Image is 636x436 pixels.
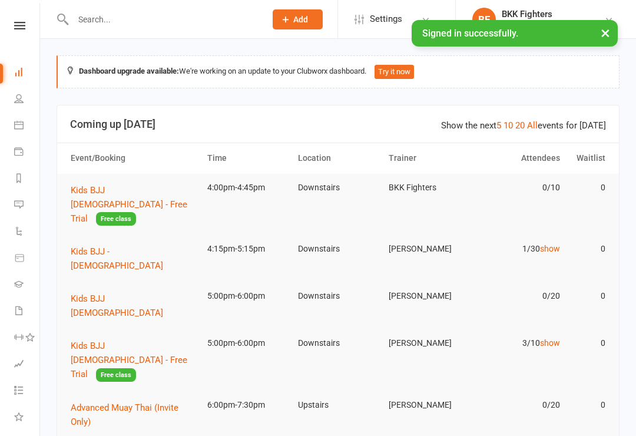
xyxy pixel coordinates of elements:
[14,60,41,87] a: Dashboard
[96,212,136,226] span: Free class
[71,292,197,320] button: Kids BJJ [DEMOGRAPHIC_DATA]
[293,174,383,202] td: Downstairs
[14,113,41,140] a: Calendar
[71,246,163,271] span: Kids BJJ - [DEMOGRAPHIC_DATA]
[474,174,565,202] td: 0/10
[293,235,383,263] td: Downstairs
[565,282,611,310] td: 0
[383,235,474,263] td: [PERSON_NAME]
[96,368,136,382] span: Free class
[565,329,611,357] td: 0
[14,87,41,113] a: People
[474,235,565,263] td: 1/30
[69,11,257,28] input: Search...
[375,65,414,79] button: Try it now
[565,143,611,173] th: Waitlist
[540,244,560,253] a: show
[474,391,565,419] td: 0/20
[565,174,611,202] td: 0
[14,140,41,166] a: Payments
[202,143,293,173] th: Time
[474,143,565,173] th: Attendees
[503,120,513,131] a: 10
[383,329,474,357] td: [PERSON_NAME]
[293,282,383,310] td: Downstairs
[293,329,383,357] td: Downstairs
[202,282,293,310] td: 5:00pm-6:00pm
[71,293,163,318] span: Kids BJJ [DEMOGRAPHIC_DATA]
[474,282,565,310] td: 0/20
[14,166,41,193] a: Reports
[502,19,604,30] div: BKK Fighters Colchester Ltd
[273,9,323,29] button: Add
[383,282,474,310] td: [PERSON_NAME]
[57,55,620,88] div: We're working on an update to your Clubworx dashboard.
[14,405,41,431] a: What's New
[71,339,197,382] button: Kids BJJ [DEMOGRAPHIC_DATA] - Free TrialFree class
[293,391,383,419] td: Upstairs
[293,143,383,173] th: Location
[441,118,606,133] div: Show the next events for [DATE]
[202,235,293,263] td: 4:15pm-5:15pm
[70,118,606,130] h3: Coming up [DATE]
[202,391,293,419] td: 6:00pm-7:30pm
[565,391,611,419] td: 0
[422,28,518,39] span: Signed in successfully.
[383,143,474,173] th: Trainer
[383,174,474,202] td: BKK Fighters
[383,391,474,419] td: [PERSON_NAME]
[293,15,308,24] span: Add
[14,246,41,272] a: Product Sales
[71,402,178,427] span: Advanced Muay Thai (Invite Only)
[565,235,611,263] td: 0
[71,341,187,379] span: Kids BJJ [DEMOGRAPHIC_DATA] - Free Trial
[71,185,187,224] span: Kids BJJ [DEMOGRAPHIC_DATA] - Free Trial
[595,20,616,45] button: ×
[502,9,604,19] div: BKK Fighters
[71,183,197,226] button: Kids BJJ [DEMOGRAPHIC_DATA] - Free TrialFree class
[71,245,197,273] button: Kids BJJ - [DEMOGRAPHIC_DATA]
[515,120,525,131] a: 20
[202,174,293,202] td: 4:00pm-4:45pm
[496,120,501,131] a: 5
[370,6,402,32] span: Settings
[540,338,560,348] a: show
[71,401,197,429] button: Advanced Muay Thai (Invite Only)
[527,120,538,131] a: All
[472,8,496,31] div: BF
[65,143,202,173] th: Event/Booking
[474,329,565,357] td: 3/10
[14,352,41,378] a: Assessments
[79,67,179,75] strong: Dashboard upgrade available:
[202,329,293,357] td: 5:00pm-6:00pm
